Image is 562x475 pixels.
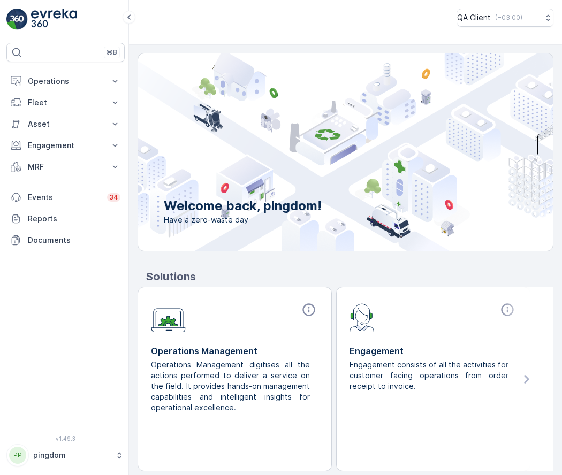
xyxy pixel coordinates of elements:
[28,235,120,246] p: Documents
[28,97,103,108] p: Fleet
[6,92,125,113] button: Fleet
[151,359,310,413] p: Operations Management digitises all the actions performed to deliver a service on the field. It p...
[6,435,125,442] span: v 1.49.3
[6,187,125,208] a: Events34
[31,9,77,30] img: logo_light-DOdMpM7g.png
[6,135,125,156] button: Engagement
[28,192,101,203] p: Events
[457,9,553,27] button: QA Client(+03:00)
[107,48,117,57] p: ⌘B
[151,302,186,333] img: module-icon
[28,213,120,224] p: Reports
[28,76,103,87] p: Operations
[6,156,125,178] button: MRF
[164,197,322,214] p: Welcome back, pingdom!
[350,302,375,332] img: module-icon
[109,193,118,202] p: 34
[350,344,517,357] p: Engagement
[457,12,491,23] p: QA Client
[350,359,508,392] p: Engagement consists of all the activities for customer facing operations from order receipt to in...
[90,53,553,251] img: city illustration
[28,162,103,172] p: MRF
[164,214,322,225] span: Have a zero-waste day
[9,447,26,464] div: PP
[28,140,103,151] p: Engagement
[6,444,125,466] button: PPpingdom
[495,13,522,22] p: ( +03:00 )
[6,208,125,229] a: Reports
[28,119,103,129] p: Asset
[6,9,28,30] img: logo
[151,344,318,357] p: Operations Management
[6,71,125,92] button: Operations
[6,229,125,251] a: Documents
[33,450,110,461] p: pingdom
[6,113,125,135] button: Asset
[146,269,553,285] p: Solutions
